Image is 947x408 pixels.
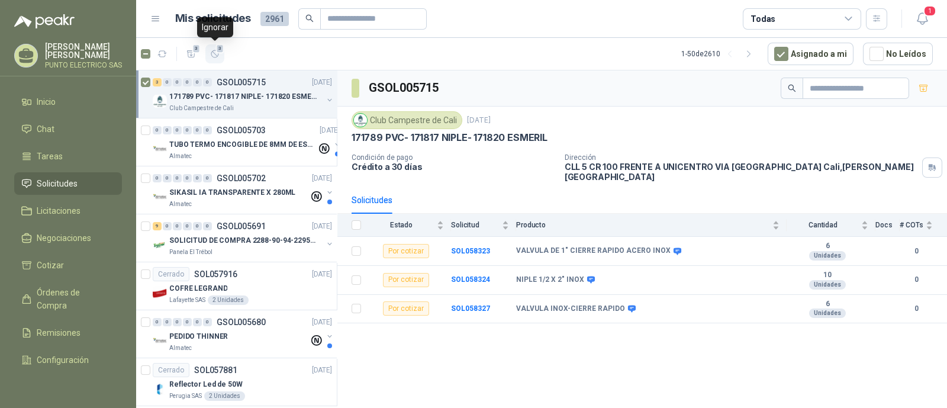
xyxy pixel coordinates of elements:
[37,204,80,217] span: Licitaciones
[900,274,933,285] b: 0
[809,251,846,261] div: Unidades
[153,286,167,300] img: Company Logo
[192,44,201,53] span: 3
[153,382,167,396] img: Company Logo
[352,153,555,162] p: Condición de pago
[383,301,429,316] div: Por cotizar
[383,273,429,287] div: Por cotizar
[169,104,234,113] p: Club Campestre de Cali
[787,271,868,280] b: 10
[305,14,314,23] span: search
[787,221,859,229] span: Cantidad
[169,248,212,257] p: Panela El Trébol
[136,262,337,310] a: CerradoSOL057916[DATE] Company LogoCOFRE LEGRANDLafayette SAS2 Unidades
[516,275,584,285] b: NIPLE 1/2 X 2" INOX
[809,309,846,318] div: Unidades
[153,174,162,182] div: 0
[173,78,182,86] div: 0
[169,343,192,353] p: Almatec
[173,126,182,134] div: 0
[37,123,54,136] span: Chat
[153,75,334,113] a: 3 0 0 0 0 0 GSOL005715[DATE] Company Logo171789 PVC- 171817 NIPLE- 171820 ESMERILClub Campestre d...
[368,221,434,229] span: Estado
[217,78,266,86] p: GSOL005715
[320,125,340,136] p: [DATE]
[153,318,162,326] div: 0
[193,78,202,86] div: 0
[37,177,78,190] span: Solicitudes
[203,318,212,326] div: 0
[193,174,202,182] div: 0
[153,78,162,86] div: 3
[153,142,167,156] img: Company Logo
[217,222,266,230] p: GSOL005691
[183,126,192,134] div: 0
[37,326,80,339] span: Remisiones
[14,376,122,399] a: Manuales y ayuda
[217,126,266,134] p: GSOL005703
[451,247,490,255] a: SOL058323
[203,222,212,230] div: 0
[197,17,233,37] div: Ignorar
[163,174,172,182] div: 0
[173,318,182,326] div: 0
[565,162,917,182] p: CLL 5 CR 100 FRENTE A UNICENTRO VIA [GEOGRAPHIC_DATA] Cali , [PERSON_NAME][GEOGRAPHIC_DATA]
[183,222,192,230] div: 0
[205,44,224,63] button: 3
[182,44,201,63] button: 3
[203,126,212,134] div: 0
[516,214,787,237] th: Producto
[923,5,936,17] span: 1
[352,194,392,207] div: Solicitudes
[900,221,923,229] span: # COTs
[193,126,202,134] div: 0
[175,10,251,27] h1: Mis solicitudes
[14,14,75,28] img: Logo peakr
[37,354,89,367] span: Configuración
[14,349,122,371] a: Configuración
[312,365,332,376] p: [DATE]
[173,222,182,230] div: 0
[768,43,853,65] button: Asignado a mi
[37,150,63,163] span: Tareas
[169,139,317,150] p: TUBO TERMO ENCOGIBLE DE 8MM DE ESPESOR X 5CMS
[14,281,122,317] a: Órdenes de Compra
[153,334,167,348] img: Company Logo
[14,118,122,140] a: Chat
[37,286,111,312] span: Órdenes de Compra
[312,77,332,88] p: [DATE]
[516,304,625,314] b: VALVULA INOX-CIERRE RAPIDO
[312,317,332,328] p: [DATE]
[153,238,167,252] img: Company Logo
[153,94,167,108] img: Company Logo
[204,391,245,401] div: 2 Unidades
[516,221,770,229] span: Producto
[45,43,122,59] p: [PERSON_NAME] [PERSON_NAME]
[169,379,243,390] p: Reflector Led de 50W
[169,187,295,198] p: SIKASIL IA TRANSPARENTE X 280ML
[383,244,429,258] div: Por cotizar
[516,246,671,256] b: VALVULA DE 1" CIERRE RAPIDO ACERO INOX
[750,12,775,25] div: Todas
[863,43,933,65] button: No Leídos
[203,174,212,182] div: 0
[153,126,162,134] div: 0
[193,222,202,230] div: 0
[169,200,192,209] p: Almatec
[352,131,547,144] p: 171789 PVC- 171817 NIPLE- 171820 ESMERIL
[14,227,122,249] a: Negociaciones
[875,214,900,237] th: Docs
[451,275,490,284] a: SOL058324
[14,200,122,222] a: Licitaciones
[194,366,237,374] p: SOL057881
[681,44,758,63] div: 1 - 50 de 2610
[153,171,334,209] a: 0 0 0 0 0 0 GSOL005702[DATE] Company LogoSIKASIL IA TRANSPARENTE X 280MLAlmatec
[451,304,490,313] a: SOL058327
[787,300,868,309] b: 6
[45,62,122,69] p: PUNTO ELECTRICO SAS
[153,222,162,230] div: 9
[183,78,192,86] div: 0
